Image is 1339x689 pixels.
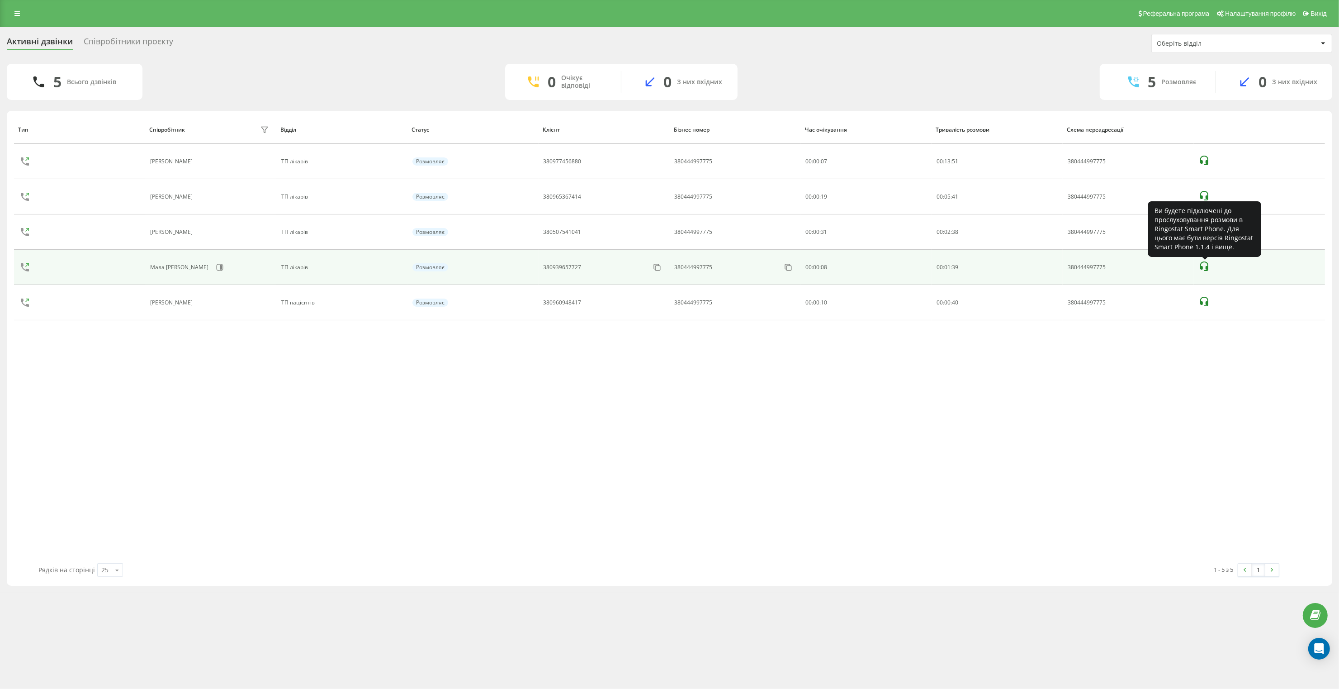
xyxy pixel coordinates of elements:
[1068,194,1189,200] div: 380444997775
[937,228,943,236] span: 00
[674,264,712,271] div: 380444997775
[944,157,951,165] span: 13
[1148,73,1156,90] div: 5
[548,73,556,90] div: 0
[280,127,403,133] div: Відділ
[1068,264,1189,271] div: 380444997775
[412,228,448,236] div: Розмовляє
[281,194,402,200] div: ТП лікарів
[412,193,448,201] div: Розмовляє
[937,263,943,271] span: 00
[944,228,951,236] span: 02
[664,73,672,90] div: 0
[150,158,195,165] div: [PERSON_NAME]
[1162,78,1197,86] div: Розмовляє
[937,158,958,165] div: : :
[936,127,1059,133] div: Тривалість розмови
[150,299,195,306] div: [PERSON_NAME]
[937,299,943,306] span: 00
[1157,40,1265,48] div: Оберіть відділ
[38,565,95,574] span: Рядків на сторінці
[412,299,448,307] div: Розмовляє
[1308,638,1330,660] div: Open Intercom Messenger
[281,229,402,235] div: ТП лікарів
[674,158,712,165] div: 380444997775
[937,229,958,235] div: : :
[944,263,951,271] span: 01
[544,229,582,235] div: 380507541041
[544,299,582,306] div: 380960948417
[952,193,958,200] span: 41
[1068,158,1189,165] div: 380444997775
[937,299,958,306] div: : :
[1148,201,1261,257] div: Ви будете підключені до прослуховування розмови в Ringostat Smart Phone. Для цього має бути версі...
[7,37,73,51] div: Активні дзвінки
[67,78,116,86] div: Всього дзвінків
[677,78,723,86] div: З них вхідних
[937,194,958,200] div: : :
[544,264,582,271] div: 380939657727
[937,264,958,271] div: : :
[805,264,927,271] div: 00:00:08
[1067,127,1190,133] div: Схема переадресації
[544,194,582,200] div: 380965367414
[101,565,109,575] div: 25
[805,299,927,306] div: 00:00:10
[1311,10,1327,17] span: Вихід
[1143,10,1210,17] span: Реферальна програма
[84,37,173,51] div: Співробітники проєкту
[674,127,796,133] div: Бізнес номер
[937,157,943,165] span: 00
[944,193,951,200] span: 05
[412,127,534,133] div: Статус
[1252,564,1265,576] a: 1
[674,299,712,306] div: 380444997775
[674,229,712,235] div: 380444997775
[1259,73,1267,90] div: 0
[281,299,402,306] div: ТП пацієнтів
[150,194,195,200] div: [PERSON_NAME]
[805,194,927,200] div: 00:00:19
[952,157,958,165] span: 51
[1214,565,1234,574] div: 1 - 5 з 5
[543,127,665,133] div: Клієнт
[952,299,958,306] span: 40
[562,74,607,90] div: Очікує відповіді
[674,194,712,200] div: 380444997775
[805,158,927,165] div: 00:00:07
[1225,10,1296,17] span: Налаштування профілю
[281,264,402,271] div: ТП лікарів
[1068,299,1189,306] div: 380444997775
[544,158,582,165] div: 380977456880
[150,229,195,235] div: [PERSON_NAME]
[952,228,958,236] span: 38
[53,73,62,90] div: 5
[18,127,141,133] div: Тип
[952,263,958,271] span: 39
[412,263,448,271] div: Розмовляє
[149,127,185,133] div: Співробітник
[1068,229,1189,235] div: 380444997775
[150,264,211,271] div: Мала [PERSON_NAME]
[1272,78,1317,86] div: З них вхідних
[805,229,927,235] div: 00:00:31
[281,158,402,165] div: ТП лікарів
[412,157,448,166] div: Розмовляє
[937,193,943,200] span: 00
[944,299,951,306] span: 00
[805,127,927,133] div: Час очікування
